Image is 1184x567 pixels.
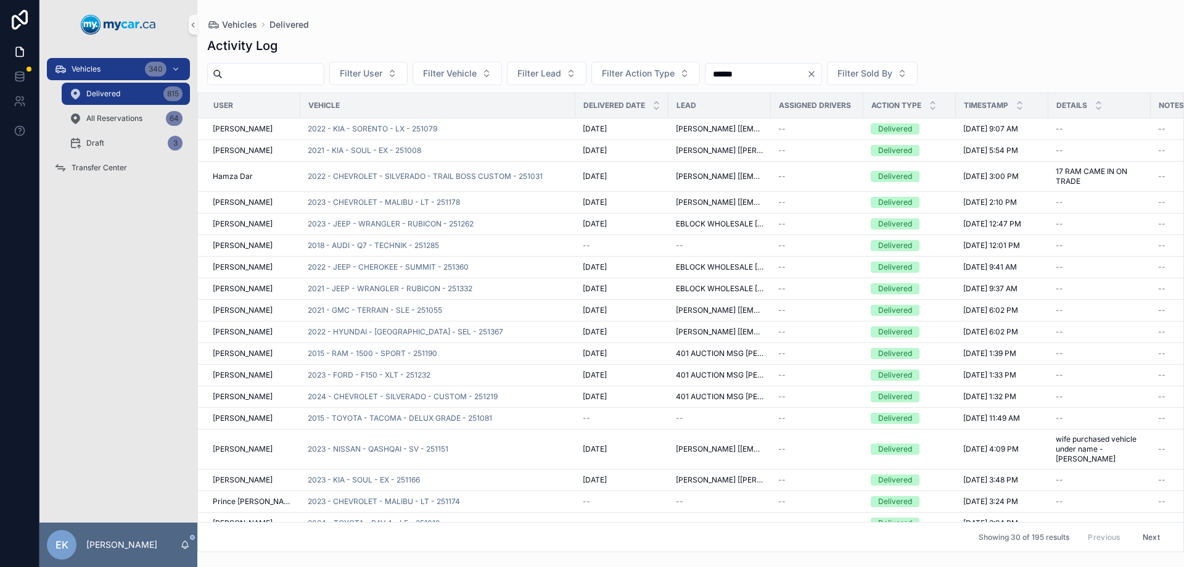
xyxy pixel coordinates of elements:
[213,172,253,181] span: Hamza Dar
[1158,518,1165,528] span: --
[62,107,190,130] a: All Reservations64
[583,197,607,207] span: [DATE]
[1056,219,1063,229] span: --
[583,284,607,294] span: [DATE]
[308,349,437,358] a: 2015 - RAM - 1500 - SPORT - 251190
[86,89,120,99] span: Delivered
[1158,146,1165,155] span: --
[213,349,273,358] span: [PERSON_NAME]
[837,67,892,80] span: Filter Sold By
[583,518,590,528] span: --
[1158,349,1165,358] span: --
[308,124,437,134] a: 2022 - KIA - SORENTO - LX - 251079
[213,370,273,380] span: [PERSON_NAME]
[1158,241,1165,250] span: --
[308,475,420,485] a: 2023 - KIA - SOUL - EX - 251166
[963,497,1018,507] span: [DATE] 3:24 PM
[269,19,309,31] span: Delivered
[778,497,786,507] span: --
[39,49,197,195] div: scrollable content
[676,444,763,454] span: [PERSON_NAME] [[EMAIL_ADDRESS][DOMAIN_NAME]]
[86,114,142,123] span: All Reservations
[1056,327,1063,337] span: --
[878,326,912,337] div: Delivered
[308,518,440,528] span: 2024 - TOYOTA - RAV 4 - LE - 251012
[583,305,607,315] span: [DATE]
[778,327,786,337] span: --
[778,172,786,181] span: --
[778,370,786,380] span: --
[583,349,607,358] span: [DATE]
[963,413,1020,423] span: [DATE] 11:49 AM
[963,475,1018,485] span: [DATE] 3:48 PM
[676,124,763,134] span: [PERSON_NAME] [[EMAIL_ADDRESS][PERSON_NAME][DOMAIN_NAME]]
[308,305,442,315] a: 2021 - GMC - TERRAIN - SLE - 251055
[878,145,912,156] div: Delivered
[583,392,607,402] span: [DATE]
[207,19,257,31] a: Vehicles
[676,197,763,207] span: [PERSON_NAME] [[EMAIL_ADDRESS][DOMAIN_NAME]]
[807,69,821,79] button: Clear
[963,305,1018,315] span: [DATE] 6:02 PM
[1056,101,1087,110] span: Details
[963,518,1018,528] span: [DATE] 3:24 PM
[1056,392,1063,402] span: --
[1056,349,1063,358] span: --
[583,497,590,507] span: --
[878,171,912,182] div: Delivered
[583,413,590,423] span: --
[878,496,912,507] div: Delivered
[878,474,912,486] div: Delivered
[583,475,607,485] span: [DATE]
[878,262,912,273] div: Delivered
[1056,197,1063,207] span: --
[308,497,460,507] a: 2023 - CHEVROLET - MALIBU - LT - 251174
[878,218,912,230] div: Delivered
[1158,475,1165,485] span: --
[72,64,101,74] span: Vehicles
[308,219,474,229] span: 2023 - JEEP - WRANGLER - RUBICON - 251262
[878,413,912,424] div: Delivered
[168,136,183,151] div: 3
[1134,528,1169,547] button: Next
[676,413,683,423] span: --
[602,67,675,80] span: Filter Action Type
[308,241,439,250] span: 2018 - AUDI - Q7 - TECHNIK - 251285
[329,62,408,85] button: Select Button
[413,62,502,85] button: Select Button
[676,146,763,155] span: [PERSON_NAME] [[PERSON_NAME][EMAIL_ADDRESS][DOMAIN_NAME]]
[1056,124,1063,134] span: --
[308,146,421,155] span: 2021 - KIA - SOUL - EX - 251008
[963,219,1021,229] span: [DATE] 12:47 PM
[963,172,1019,181] span: [DATE] 3:00 PM
[583,327,607,337] span: [DATE]
[1158,444,1165,454] span: --
[878,518,912,529] div: Delivered
[878,123,912,135] div: Delivered
[213,197,273,207] span: [PERSON_NAME]
[878,370,912,381] div: Delivered
[213,124,273,134] span: [PERSON_NAME]
[979,532,1069,542] span: Showing 30 of 195 results
[1056,241,1063,250] span: --
[1056,475,1063,485] span: --
[1159,101,1184,110] span: Notes
[778,475,786,485] span: --
[213,413,273,423] span: [PERSON_NAME]
[1056,146,1063,155] span: --
[213,101,233,110] span: User
[878,444,912,455] div: Delivered
[778,392,786,402] span: --
[55,537,68,552] span: EK
[676,305,763,315] span: [PERSON_NAME] [[EMAIL_ADDRESS][DOMAIN_NAME]]
[213,146,273,155] span: [PERSON_NAME]
[81,15,156,35] img: App logo
[145,62,166,77] div: 340
[1158,413,1165,423] span: --
[308,262,469,272] a: 2022 - JEEP - CHEROKEE - SUMMIT - 251360
[827,62,918,85] button: Select Button
[213,305,273,315] span: [PERSON_NAME]
[778,284,786,294] span: --
[1056,518,1063,528] span: --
